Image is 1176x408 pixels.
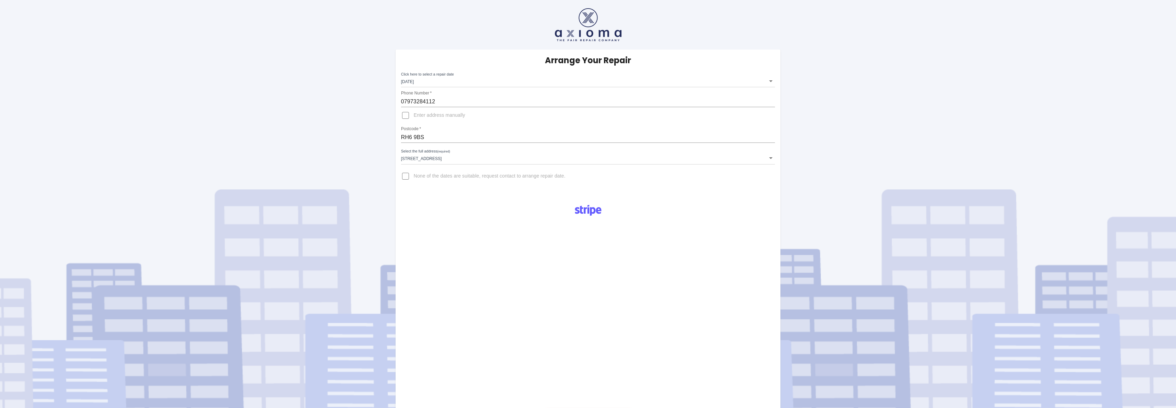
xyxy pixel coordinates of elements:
[414,112,465,119] span: Enter address manually
[545,55,631,66] h5: Arrange Your Repair
[401,90,432,96] label: Phone Number
[401,152,775,164] div: [STREET_ADDRESS]
[401,75,775,87] div: [DATE]
[437,150,450,153] small: (required)
[414,173,566,180] span: None of the dates are suitable, request contact to arrange repair date.
[537,220,640,406] iframe: Secure payment input frame
[571,202,605,219] img: Logo
[401,126,421,132] label: Postcode
[401,149,450,154] label: Select the full address
[555,8,621,41] img: axioma
[401,72,454,77] label: Click here to select a repair date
